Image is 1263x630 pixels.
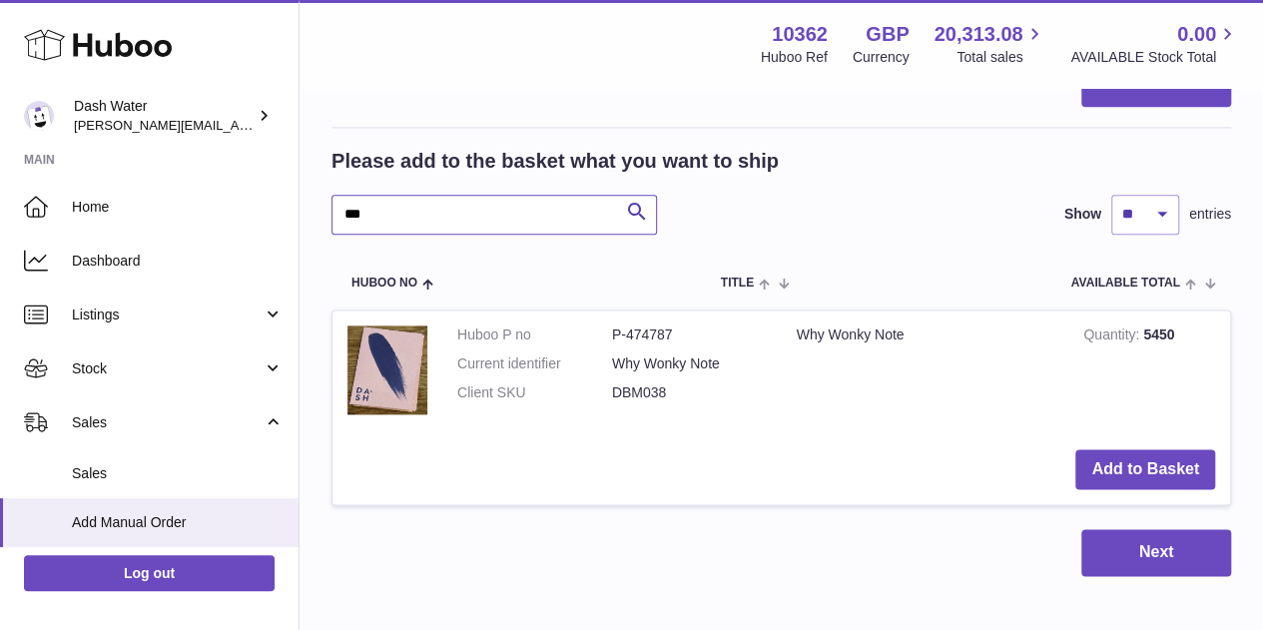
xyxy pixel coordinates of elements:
[331,148,779,175] h2: Please add to the basket what you want to ship
[866,21,909,48] strong: GBP
[612,325,767,344] dd: P-474787
[934,21,1045,67] a: 20,313.08 Total sales
[1189,205,1231,224] span: entries
[761,48,828,67] div: Huboo Ref
[1177,21,1216,48] span: 0.00
[934,21,1022,48] span: 20,313.08
[1081,529,1231,576] button: Next
[24,101,54,131] img: james@dash-water.com
[1083,326,1143,347] strong: Quantity
[1071,277,1180,290] span: AVAILABLE Total
[72,413,263,432] span: Sales
[1075,449,1215,490] button: Add to Basket
[721,277,754,290] span: Title
[24,555,275,591] a: Log out
[74,117,400,133] span: [PERSON_NAME][EMAIL_ADDRESS][DOMAIN_NAME]
[457,354,612,373] dt: Current identifier
[1068,311,1230,433] td: 5450
[74,97,254,135] div: Dash Water
[72,464,284,483] span: Sales
[347,325,427,413] img: Why Wonky Note
[351,277,417,290] span: Huboo no
[72,306,263,324] span: Listings
[72,359,263,378] span: Stock
[72,198,284,217] span: Home
[457,325,612,344] dt: Huboo P no
[1064,205,1101,224] label: Show
[782,311,1069,433] td: Why Wonky Note
[956,48,1045,67] span: Total sales
[72,252,284,271] span: Dashboard
[72,513,284,532] span: Add Manual Order
[853,48,910,67] div: Currency
[1070,21,1239,67] a: 0.00 AVAILABLE Stock Total
[612,383,767,402] dd: DBM038
[612,354,767,373] dd: Why Wonky Note
[772,21,828,48] strong: 10362
[457,383,612,402] dt: Client SKU
[1070,48,1239,67] span: AVAILABLE Stock Total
